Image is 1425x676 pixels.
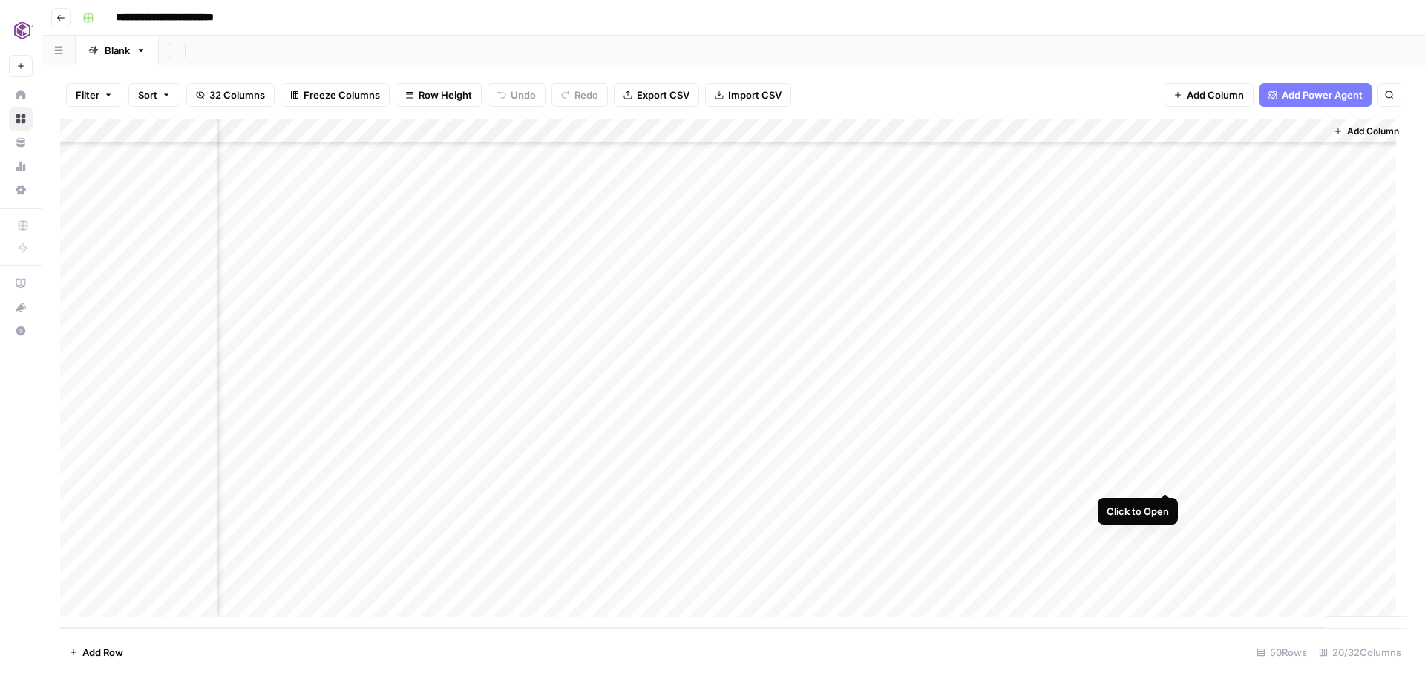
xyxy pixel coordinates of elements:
button: Workspace: Commvault [9,12,33,49]
button: What's new? [9,295,33,319]
span: Export CSV [637,88,689,102]
a: Usage [9,154,33,178]
span: 32 Columns [209,88,265,102]
button: Export CSV [614,83,699,107]
button: Import CSV [705,83,791,107]
button: Undo [488,83,546,107]
button: Add Column [1164,83,1254,107]
a: Settings [9,178,33,202]
div: Blank [105,43,130,58]
button: Row Height [396,83,482,107]
button: Add Power Agent [1259,83,1372,107]
button: 32 Columns [186,83,275,107]
span: Add Row [82,645,123,660]
button: Freeze Columns [281,83,390,107]
span: Undo [511,88,536,102]
button: Redo [551,83,608,107]
div: Click to Open [1107,504,1169,519]
button: Filter [66,83,122,107]
span: Add Column [1347,125,1399,138]
a: Your Data [9,131,33,154]
span: Filter [76,88,99,102]
a: Browse [9,107,33,131]
a: Blank [76,36,159,65]
span: Import CSV [728,88,782,102]
button: Add Column [1328,122,1405,141]
span: Add Power Agent [1282,88,1363,102]
div: What's new? [10,296,32,318]
div: 50 Rows [1251,640,1313,664]
button: Add Row [60,640,132,664]
button: Help + Support [9,319,33,343]
img: Commvault Logo [9,17,36,44]
button: Sort [128,83,180,107]
span: Freeze Columns [304,88,380,102]
span: Redo [574,88,598,102]
span: Row Height [419,88,472,102]
a: AirOps Academy [9,272,33,295]
span: Add Column [1187,88,1244,102]
div: 20/32 Columns [1313,640,1407,664]
span: Sort [138,88,157,102]
a: Home [9,83,33,107]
